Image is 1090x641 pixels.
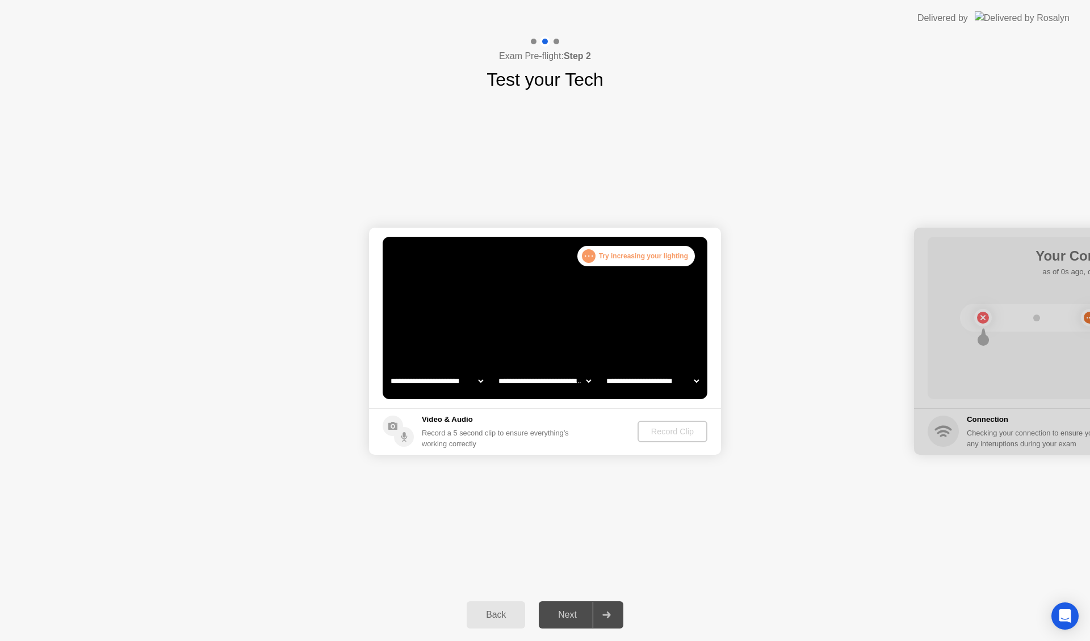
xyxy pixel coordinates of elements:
[1051,602,1079,630] div: Open Intercom Messenger
[582,249,596,263] div: . . .
[638,421,707,442] button: Record Clip
[542,610,593,620] div: Next
[422,428,573,449] div: Record a 5 second clip to ensure everything’s working correctly
[975,11,1070,24] img: Delivered by Rosalyn
[642,427,703,436] div: Record Clip
[487,66,603,93] h1: Test your Tech
[577,246,695,266] div: Try increasing your lighting
[388,370,485,392] select: Available cameras
[467,601,525,629] button: Back
[564,51,591,61] b: Step 2
[499,49,591,63] h4: Exam Pre-flight:
[422,414,573,425] h5: Video & Audio
[496,370,593,392] select: Available speakers
[470,610,522,620] div: Back
[604,370,701,392] select: Available microphones
[539,601,623,629] button: Next
[917,11,968,25] div: Delivered by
